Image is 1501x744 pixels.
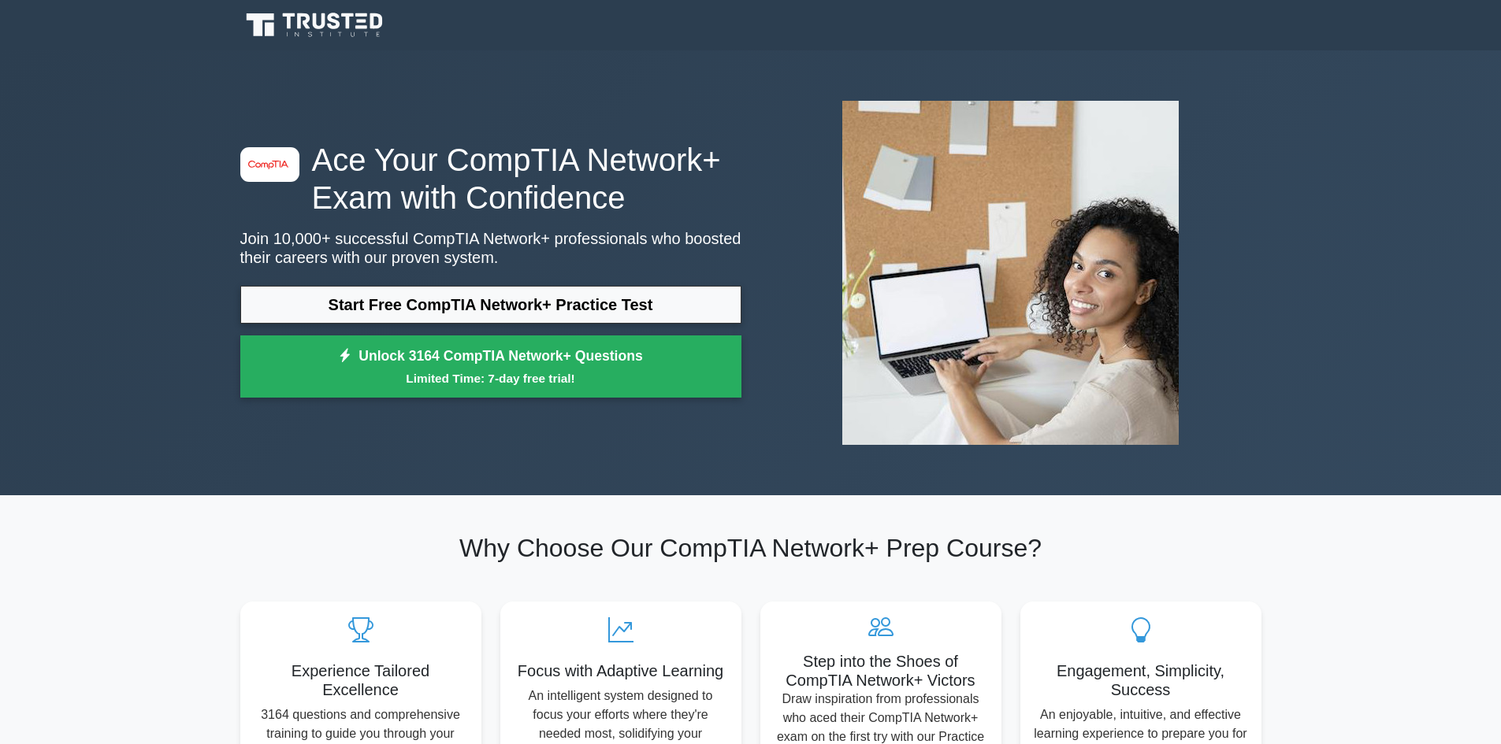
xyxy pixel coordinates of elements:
[240,533,1261,563] h2: Why Choose Our CompTIA Network+ Prep Course?
[240,335,741,398] a: Unlock 3164 CompTIA Network+ QuestionsLimited Time: 7-day free trial!
[260,369,722,387] small: Limited Time: 7-day free trial!
[513,661,729,680] h5: Focus with Adaptive Learning
[1033,661,1249,699] h5: Engagement, Simplicity, Success
[253,661,469,699] h5: Experience Tailored Excellence
[240,141,741,217] h1: Ace Your CompTIA Network+ Exam with Confidence
[240,229,741,267] p: Join 10,000+ successful CompTIA Network+ professionals who boosted their careers with our proven ...
[240,286,741,324] a: Start Free CompTIA Network+ Practice Test
[773,652,989,690] h5: Step into the Shoes of CompTIA Network+ Victors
